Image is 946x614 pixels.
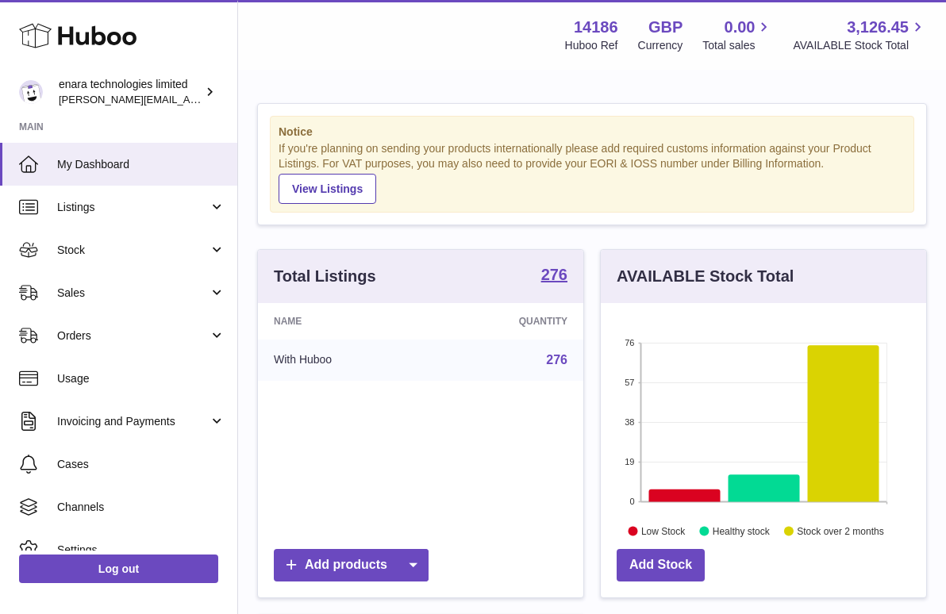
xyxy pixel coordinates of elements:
span: Settings [57,543,225,558]
span: Channels [57,500,225,515]
div: enara technologies limited [59,77,202,107]
strong: 14186 [574,17,618,38]
td: With Huboo [258,340,429,381]
span: Invoicing and Payments [57,414,209,429]
text: 38 [625,417,634,427]
th: Name [258,303,429,340]
span: [PERSON_NAME][EMAIL_ADDRESS][DOMAIN_NAME] [59,93,318,106]
text: 19 [625,457,634,466]
text: 57 [625,378,634,387]
a: View Listings [279,174,376,204]
span: 0.00 [725,17,756,38]
text: Low Stock [641,525,686,536]
span: Orders [57,328,209,343]
a: 276 [546,353,567,366]
h3: AVAILABLE Stock Total [617,266,794,287]
a: Log out [19,555,218,583]
text: 0 [629,497,634,506]
h3: Total Listings [274,266,376,287]
strong: GBP [648,17,683,38]
strong: 276 [541,267,567,282]
span: Cases [57,457,225,472]
th: Quantity [429,303,583,340]
a: Add products [274,549,429,581]
text: Stock over 2 months [797,525,883,536]
text: Healthy stock [713,525,771,536]
span: Stock [57,243,209,258]
div: Huboo Ref [565,38,618,53]
span: Total sales [702,38,773,53]
strong: Notice [279,125,906,140]
span: My Dashboard [57,157,225,172]
span: Listings [57,200,209,215]
a: 0.00 Total sales [702,17,773,53]
a: Add Stock [617,549,705,581]
div: If you're planning on sending your products internationally please add required customs informati... [279,141,906,203]
a: 276 [541,267,567,286]
img: Dee@enara.co [19,80,43,104]
span: Usage [57,371,225,386]
a: 3,126.45 AVAILABLE Stock Total [793,17,927,53]
text: 76 [625,338,634,347]
span: 3,126.45 [847,17,909,38]
div: Currency [638,38,683,53]
span: Sales [57,286,209,301]
span: AVAILABLE Stock Total [793,38,927,53]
